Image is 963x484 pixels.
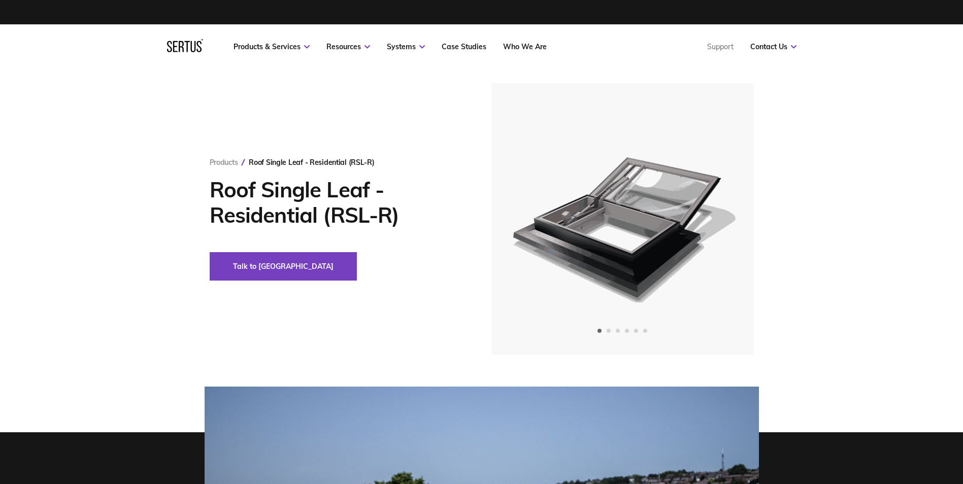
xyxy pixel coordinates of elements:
span: Go to slide 5 [634,329,638,333]
a: Support [707,42,734,51]
button: Talk to [GEOGRAPHIC_DATA] [210,252,357,281]
a: Case Studies [442,42,486,51]
a: Systems [387,42,425,51]
span: Go to slide 4 [625,329,629,333]
h1: Roof Single Leaf - Residential (RSL-R) [210,177,461,228]
span: Go to slide 6 [643,329,647,333]
a: Resources [326,42,370,51]
iframe: Chat Widget [780,366,963,484]
a: Who We Are [503,42,547,51]
span: Go to slide 2 [607,329,611,333]
a: Contact Us [750,42,796,51]
span: Go to slide 3 [616,329,620,333]
a: Products & Services [234,42,310,51]
a: Products [210,158,238,167]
